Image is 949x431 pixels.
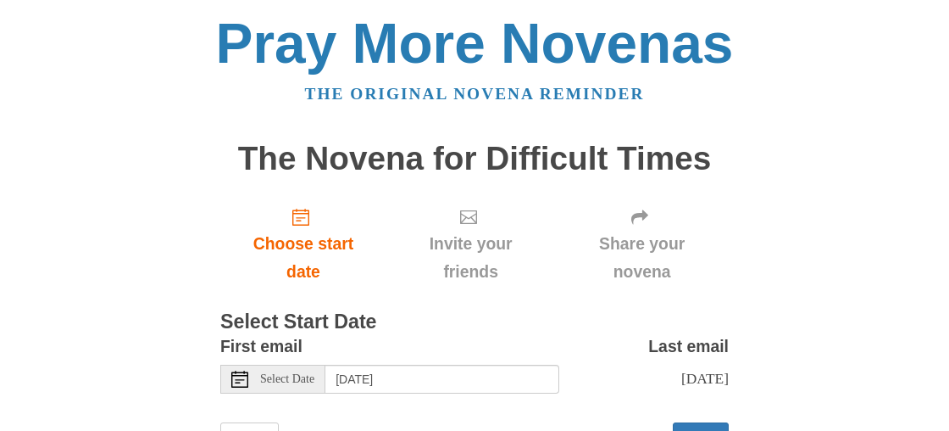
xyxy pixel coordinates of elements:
label: First email [220,333,302,361]
a: The original novena reminder [305,85,645,103]
label: Last email [648,333,729,361]
span: Choose start date [237,230,369,286]
span: [DATE] [681,370,729,387]
div: Click "Next" to confirm your start date first. [555,193,729,294]
a: Choose start date [220,193,386,294]
div: Click "Next" to confirm your start date first. [386,193,555,294]
h3: Select Start Date [220,311,729,333]
span: Share your novena [572,230,712,286]
a: Pray More Novenas [216,12,734,75]
span: Invite your friends [403,230,538,286]
h1: The Novena for Difficult Times [220,141,729,177]
span: Select Date [260,373,314,385]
